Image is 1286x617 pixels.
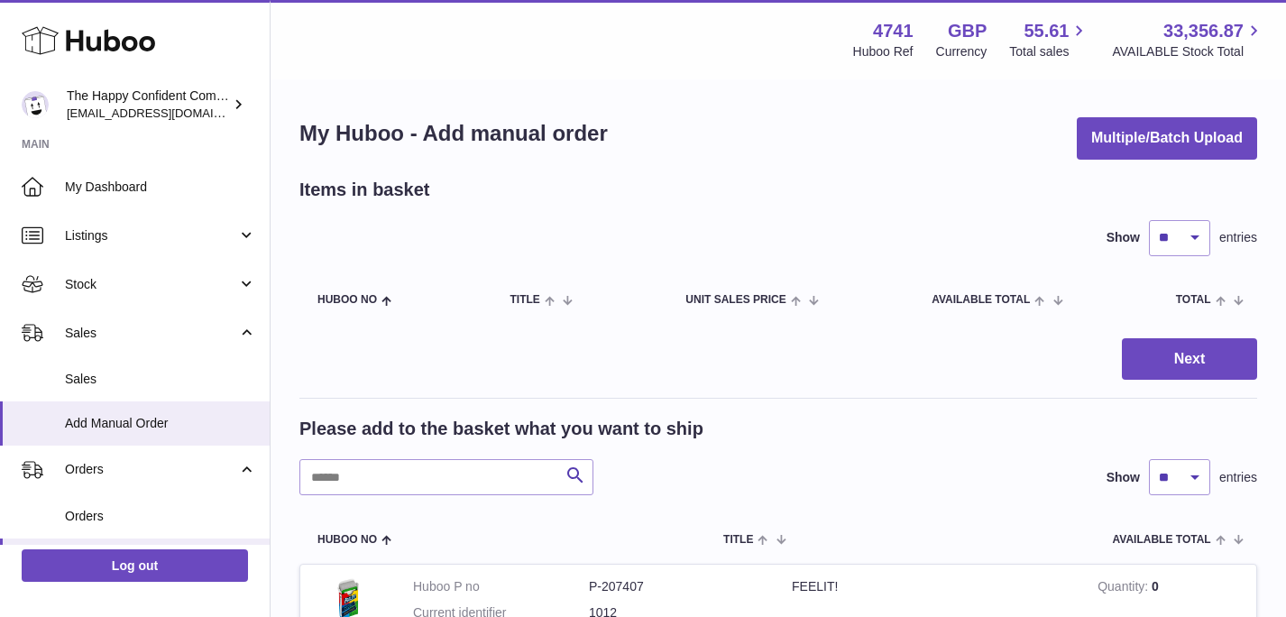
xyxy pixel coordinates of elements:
span: [EMAIL_ADDRESS][DOMAIN_NAME] [67,106,265,120]
button: Multiple/Batch Upload [1077,117,1257,160]
span: Orders [65,461,237,478]
div: Huboo Ref [853,43,914,60]
h2: Items in basket [299,178,430,202]
label: Show [1107,229,1140,246]
a: Log out [22,549,248,582]
span: 55.61 [1024,19,1069,43]
dd: P-207407 [589,578,765,595]
span: Title [723,534,753,546]
span: Total [1176,294,1211,306]
h1: My Huboo - Add manual order [299,119,608,148]
span: Orders [65,508,256,525]
a: 55.61 Total sales [1009,19,1089,60]
img: contact@happyconfident.com [22,91,49,118]
strong: 4741 [873,19,914,43]
a: 33,356.87 AVAILABLE Stock Total [1112,19,1264,60]
span: Stock [65,276,237,293]
strong: GBP [948,19,987,43]
span: Huboo no [317,534,377,546]
span: Listings [65,227,237,244]
span: My Dashboard [65,179,256,196]
span: Unit Sales Price [685,294,785,306]
strong: Quantity [1098,579,1152,598]
button: Next [1122,338,1257,381]
span: entries [1219,229,1257,246]
span: Sales [65,325,237,342]
dt: Huboo P no [413,578,589,595]
span: AVAILABLE Total [932,294,1030,306]
span: Title [510,294,539,306]
span: Huboo no [317,294,377,306]
span: AVAILABLE Stock Total [1112,43,1264,60]
span: Sales [65,371,256,388]
div: Currency [936,43,987,60]
span: AVAILABLE Total [1113,534,1211,546]
span: Add Manual Order [65,415,256,432]
span: 33,356.87 [1163,19,1244,43]
label: Show [1107,469,1140,486]
span: Total sales [1009,43,1089,60]
div: The Happy Confident Company [67,87,229,122]
h2: Please add to the basket what you want to ship [299,417,703,441]
span: entries [1219,469,1257,486]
